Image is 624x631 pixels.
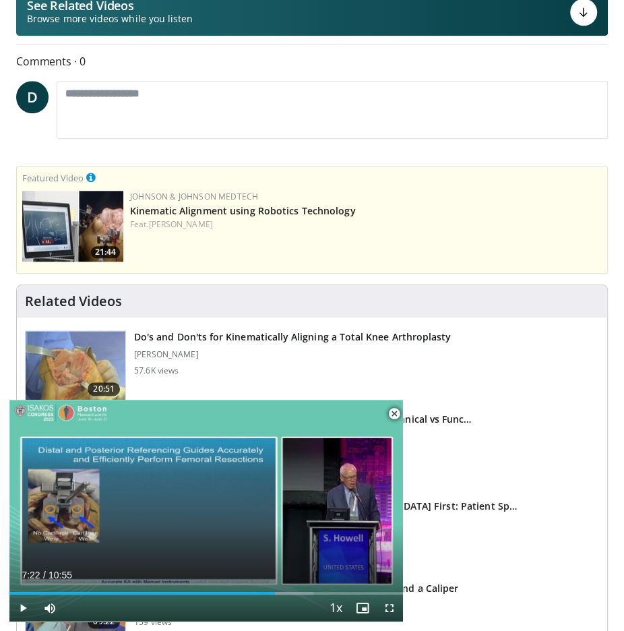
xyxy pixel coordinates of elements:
button: Fullscreen [376,595,403,622]
a: 20:51 Do's and Don'ts for Kinematically Aligning a Total Knee Arthroplasty [PERSON_NAME] 57.6K views [25,330,599,402]
button: Mute [36,595,63,622]
span: 20:51 [88,382,120,396]
span: Browse more videos while you listen [27,12,193,26]
div: Progress Bar [9,592,403,595]
p: 57.6K views [134,365,179,376]
span: 7:22 [22,570,40,580]
button: Close [381,400,408,428]
a: D [16,81,49,113]
img: 85482610-0380-4aae-aa4a-4a9be0c1a4f1.150x105_q85_crop-smart_upscale.jpg [22,191,123,262]
span: 21:44 [91,246,120,258]
a: 21:44 [22,191,123,262]
button: Playback Rate [322,595,349,622]
h3: Do's and Don'ts for Kinematically Aligning a Total Knee Arthroplasty [134,330,451,344]
h4: Related Videos [25,293,122,309]
span: / [43,570,46,580]
p: [PERSON_NAME] [134,349,451,360]
a: [PERSON_NAME] [149,218,213,230]
small: Featured Video [22,172,84,184]
a: Kinematic Alignment using Robotics Technology [130,204,356,217]
video-js: Video Player [9,400,403,622]
a: Johnson & Johnson MedTech [130,191,258,202]
button: Play [9,595,36,622]
img: howell_knee_1.png.150x105_q85_crop-smart_upscale.jpg [26,331,125,401]
div: Feat. [130,218,602,231]
p: 159 views [134,617,172,628]
span: Comments 0 [16,53,608,70]
span: 10:55 [49,570,72,580]
button: Enable picture-in-picture mode [349,595,376,622]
